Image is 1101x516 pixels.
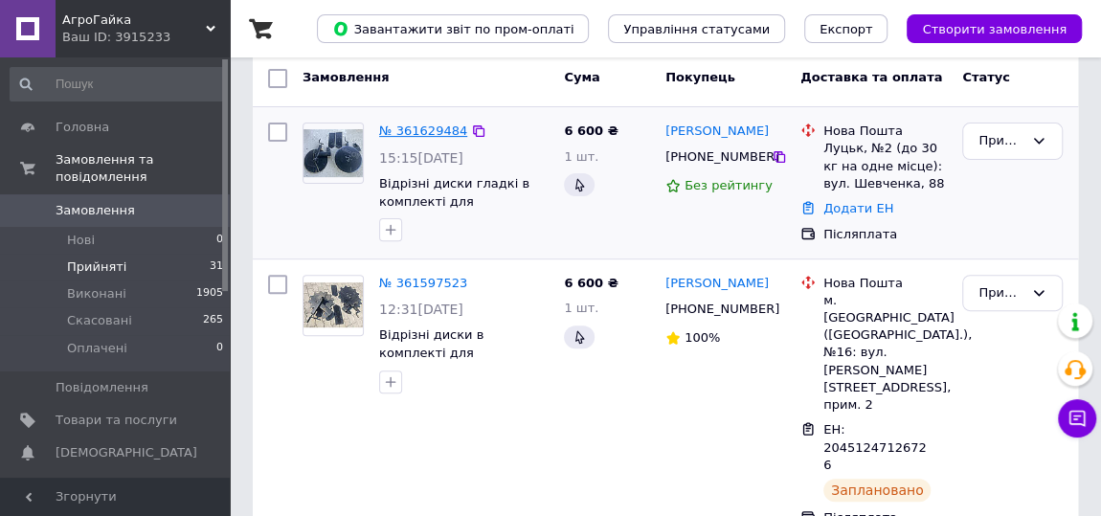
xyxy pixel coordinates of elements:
span: 0 [216,232,223,249]
span: 6 600 ₴ [564,276,618,290]
button: Створити замовлення [907,14,1082,43]
button: Управління статусами [608,14,785,43]
div: [PHONE_NUMBER] [662,297,772,322]
button: Завантажити звіт по пром-оплаті [317,14,589,43]
span: 6 600 ₴ [564,123,618,138]
span: Управління статусами [623,22,770,36]
div: [PHONE_NUMBER] [662,145,772,169]
div: Заплановано [823,479,932,502]
span: Прийняті [67,258,126,276]
span: 265 [203,312,223,329]
span: Оплачені [67,340,127,357]
span: Експорт [820,22,873,36]
span: Нові [67,232,95,249]
span: Доставка та оплата [800,70,942,84]
span: Створити замовлення [922,22,1067,36]
span: Покупець [665,70,735,84]
button: Чат з покупцем [1058,399,1096,437]
div: Луцьк, №2 (до 30 кг на одне місце): вул. Шевченка, 88 [823,140,947,192]
div: Післяплата [823,226,947,243]
span: 1 шт. [564,301,598,315]
a: Відрізні диски гладкі в комплекті для картоплекопалки однорядної [379,176,529,244]
a: [PERSON_NAME] [665,275,769,293]
a: Фото товару [303,123,364,184]
span: Без рейтингу [685,178,773,192]
span: Замовлення [303,70,389,84]
span: Замовлення та повідомлення [56,151,230,186]
span: ЕН: 20451247126726 [823,422,927,472]
a: Створити замовлення [888,21,1082,35]
span: 1905 [196,285,223,303]
span: Замовлення [56,202,135,219]
img: Фото товару [303,129,363,177]
div: Прийнято [978,283,1023,303]
a: Фото товару [303,275,364,336]
span: Виконані [67,285,126,303]
img: Фото товару [303,282,363,327]
span: Головна [56,119,109,136]
span: Статус [962,70,1010,84]
span: 15:15[DATE] [379,150,463,166]
div: Нова Пошта [823,275,947,292]
span: Cума [564,70,599,84]
span: [DEMOGRAPHIC_DATA] [56,444,197,461]
input: Пошук [10,67,225,101]
a: [PERSON_NAME] [665,123,769,141]
span: 31 [210,258,223,276]
span: 100% [685,330,720,345]
span: 1 шт. [564,149,598,164]
a: № 361597523 [379,276,467,290]
a: № 361629484 [379,123,467,138]
span: Товари та послуги [56,412,177,429]
span: Скасовані [67,312,132,329]
span: Завантажити звіт по пром-оплаті [332,20,573,37]
a: Відрізні диски в комплекті для картоплекопалки однорядної [379,327,495,395]
span: Повідомлення [56,379,148,396]
span: 0 [216,340,223,357]
span: АгроГайка [62,11,206,29]
a: Додати ЕН [823,201,893,215]
button: Експорт [804,14,888,43]
div: Нова Пошта [823,123,947,140]
div: м. [GEOGRAPHIC_DATA] ([GEOGRAPHIC_DATA].), №16: вул. [PERSON_NAME][STREET_ADDRESS], прим. 2 [823,292,947,414]
span: 12:31[DATE] [379,302,463,317]
div: Прийнято [978,131,1023,151]
div: Ваш ID: 3915233 [62,29,230,46]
